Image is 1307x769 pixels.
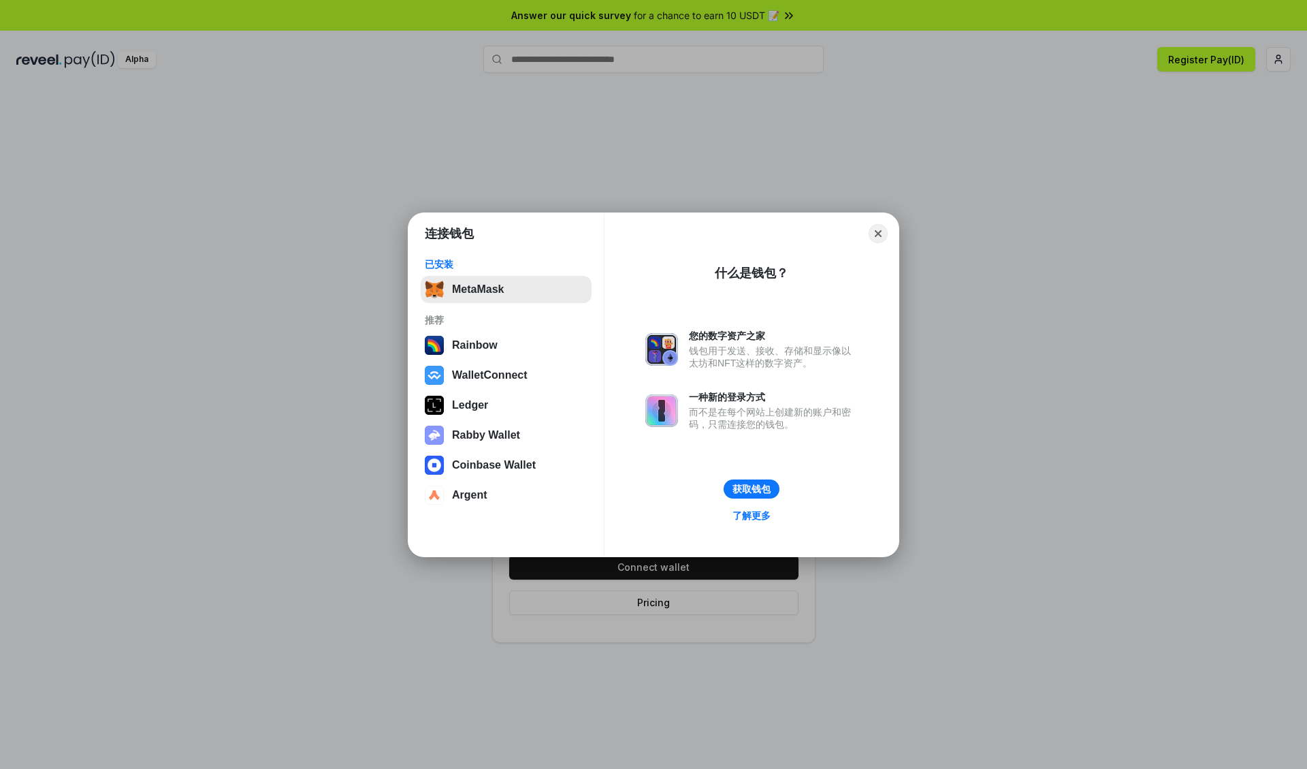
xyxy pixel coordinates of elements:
[425,280,444,299] img: svg+xml,%3Csvg%20fill%3D%22none%22%20height%3D%2233%22%20viewBox%3D%220%200%2035%2033%22%20width%...
[421,332,592,359] button: Rainbow
[724,480,779,499] button: 获取钱包
[689,330,858,342] div: 您的数字资产之家
[452,459,536,471] div: Coinbase Wallet
[724,507,779,524] a: 了解更多
[452,399,488,411] div: Ledger
[425,314,587,326] div: 推荐
[425,258,587,270] div: 已安装
[421,422,592,449] button: Rabby Wallet
[421,482,592,509] button: Argent
[425,225,474,242] h1: 连接钱包
[689,345,858,369] div: 钱包用于发送、接收、存储和显示像以太坊和NFT这样的数字资产。
[689,406,858,430] div: 而不是在每个网站上创建新的账户和密码，只需连接您的钱包。
[452,369,528,381] div: WalletConnect
[689,391,858,403] div: 一种新的登录方式
[425,366,444,385] img: svg+xml,%3Csvg%20width%3D%2228%22%20height%3D%2228%22%20viewBox%3D%220%200%2028%2028%22%20fill%3D...
[425,456,444,475] img: svg+xml,%3Csvg%20width%3D%2228%22%20height%3D%2228%22%20viewBox%3D%220%200%2028%2028%22%20fill%3D...
[425,396,444,415] img: svg+xml,%3Csvg%20xmlns%3D%22http%3A%2F%2Fwww.w3.org%2F2000%2Fsvg%22%20width%3D%2228%22%20height%3...
[421,452,592,479] button: Coinbase Wallet
[452,489,487,501] div: Argent
[452,283,504,296] div: MetaMask
[425,336,444,355] img: svg+xml,%3Csvg%20width%3D%22120%22%20height%3D%22120%22%20viewBox%3D%220%200%20120%20120%22%20fil...
[452,429,520,441] div: Rabby Wallet
[452,339,498,351] div: Rainbow
[645,333,678,366] img: svg+xml,%3Csvg%20xmlns%3D%22http%3A%2F%2Fwww.w3.org%2F2000%2Fsvg%22%20fill%3D%22none%22%20viewBox...
[425,426,444,445] img: svg+xml,%3Csvg%20xmlns%3D%22http%3A%2F%2Fwww.w3.org%2F2000%2Fsvg%22%20fill%3D%22none%22%20viewBox...
[732,509,771,522] div: 了解更多
[715,265,788,281] div: 什么是钱包？
[869,224,888,243] button: Close
[645,394,678,427] img: svg+xml,%3Csvg%20xmlns%3D%22http%3A%2F%2Fwww.w3.org%2F2000%2Fsvg%22%20fill%3D%22none%22%20viewBox...
[732,483,771,495] div: 获取钱包
[421,392,592,419] button: Ledger
[421,362,592,389] button: WalletConnect
[425,486,444,505] img: svg+xml,%3Csvg%20width%3D%2228%22%20height%3D%2228%22%20viewBox%3D%220%200%2028%2028%22%20fill%3D...
[421,276,592,303] button: MetaMask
